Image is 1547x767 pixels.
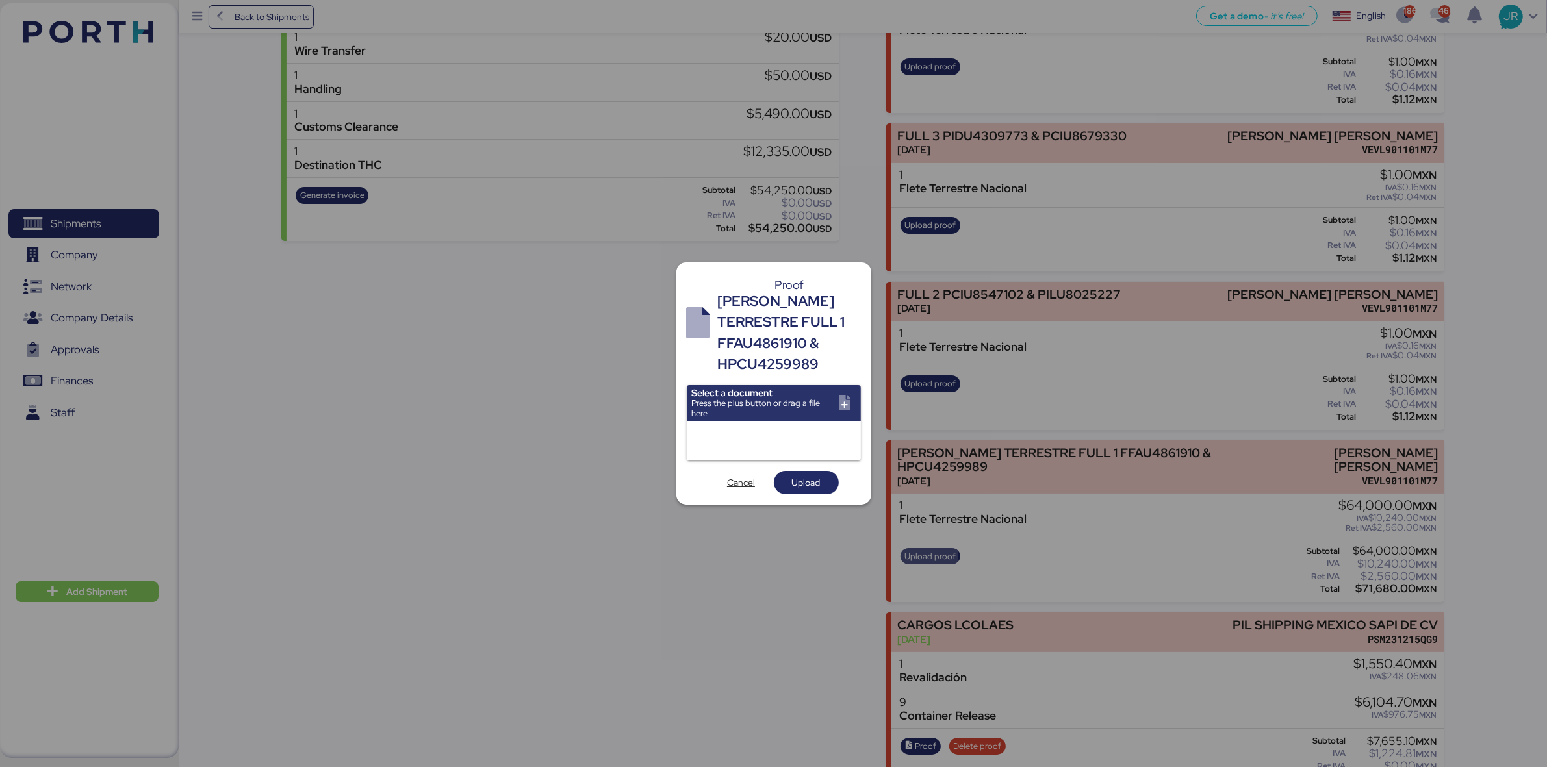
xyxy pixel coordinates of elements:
span: Upload [792,475,821,490]
span: Cancel [727,475,755,490]
button: Upload [774,471,839,494]
div: Proof [718,279,861,291]
div: [PERSON_NAME] TERRESTRE FULL 1 FFAU4861910 & HPCU4259989 [718,291,861,375]
button: Cancel [709,471,774,494]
